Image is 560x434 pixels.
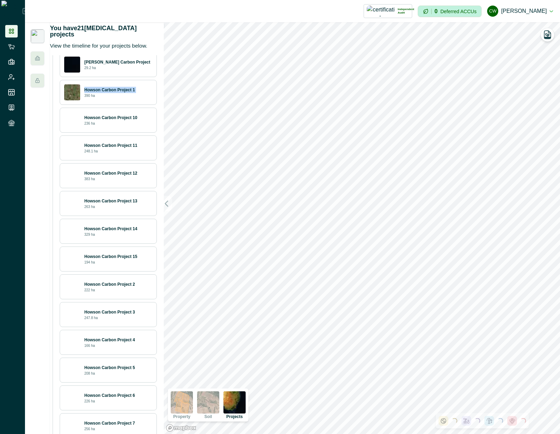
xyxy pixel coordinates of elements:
[171,391,193,414] img: property preview
[84,170,137,176] p: Howson Carbon Project 12
[226,415,243,419] p: Projects
[84,392,135,399] p: Howson Carbon Project 6
[173,415,190,419] p: Property
[84,309,135,315] p: Howson Carbon Project 3
[84,281,135,287] p: Howson Carbon Project 2
[84,65,96,70] p: 29.2 ha
[398,8,414,15] p: Independent Audit
[367,6,395,17] img: certification logo
[84,204,95,209] p: 263 ha
[84,121,95,126] p: 236 ha
[84,176,95,182] p: 383 ha
[84,365,135,371] p: Howson Carbon Project 5
[84,142,137,149] p: Howson Carbon Project 11
[64,84,80,100] img: PiM83AAAAAZJREFUAwD3egqSEFuyFAAAAABJRU5ErkJggg==
[84,87,135,93] p: Howson Carbon Project 1
[1,1,23,22] img: Logo
[197,391,219,414] img: soil preview
[84,149,98,154] p: 248.1 ha
[166,424,196,432] a: Mapbox logo
[84,198,137,204] p: Howson Carbon Project 13
[84,59,150,65] p: [PERSON_NAME] Carbon Project
[84,371,95,376] p: 208 ha
[84,426,95,432] p: 256 ha
[64,57,80,73] img: 1dYZ8MAAAAGSURBVAMAwn6bRaBK7ncAAAAASUVORK5CYII=
[84,337,135,343] p: Howson Carbon Project 4
[84,93,95,98] p: 390 ha
[50,42,160,50] p: View the timeline for your projects below.
[84,232,95,237] p: 329 ha
[84,260,95,265] p: 194 ha
[204,415,212,419] p: Soil
[84,399,95,404] p: 226 ha
[84,420,135,426] p: Howson Carbon Project 7
[84,226,137,232] p: Howson Carbon Project 14
[440,9,476,14] p: Deferred ACCUs
[84,343,95,348] p: 166 ha
[31,29,44,43] img: insight_carbon.png
[487,3,553,19] button: cadel watson[PERSON_NAME]
[223,391,246,414] img: projects preview
[84,253,137,260] p: Howson Carbon Project 15
[84,115,137,121] p: Howson Carbon Project 10
[84,287,95,293] p: 222 ha
[434,9,438,14] p: 0
[364,4,412,18] button: certification logoIndependent Audit
[84,315,98,320] p: 247.8 ha
[164,22,560,434] canvas: Map
[50,25,160,37] p: You have 21 [MEDICAL_DATA] projects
